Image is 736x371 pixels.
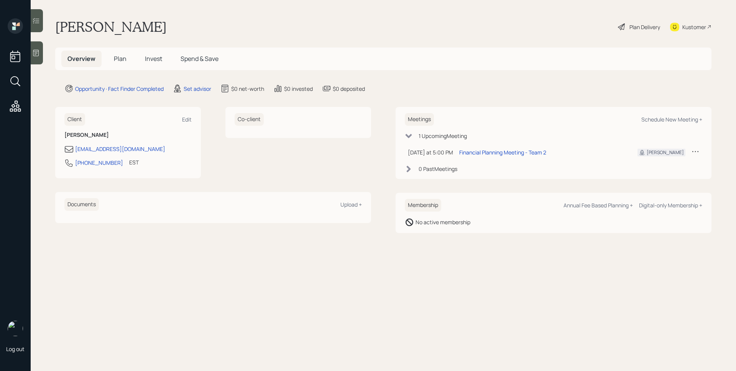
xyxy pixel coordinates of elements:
div: [DATE] at 5:00 PM [408,148,453,156]
h6: [PERSON_NAME] [64,132,192,138]
div: Edit [182,116,192,123]
h6: Meetings [405,113,434,126]
div: [PERSON_NAME] [647,149,684,156]
span: Spend & Save [181,54,219,63]
div: $0 invested [284,85,313,93]
div: Schedule New Meeting + [641,116,702,123]
div: [PHONE_NUMBER] [75,159,123,167]
div: Log out [6,345,25,353]
div: $0 net-worth [231,85,264,93]
img: james-distasi-headshot.png [8,321,23,336]
div: Kustomer [682,23,706,31]
div: Set advisor [184,85,211,93]
div: Digital-only Membership + [639,202,702,209]
span: Overview [67,54,95,63]
div: Financial Planning Meeting - Team 2 [459,148,546,156]
div: Upload + [340,201,362,208]
div: Opportunity · Fact Finder Completed [75,85,164,93]
div: Plan Delivery [629,23,660,31]
div: [EMAIL_ADDRESS][DOMAIN_NAME] [75,145,165,153]
span: Plan [114,54,127,63]
h6: Documents [64,198,99,211]
div: No active membership [416,218,470,226]
h6: Membership [405,199,441,212]
div: $0 deposited [333,85,365,93]
div: 1 Upcoming Meeting [419,132,467,140]
div: 0 Past Meeting s [419,165,457,173]
h6: Co-client [235,113,264,126]
span: Invest [145,54,162,63]
h6: Client [64,113,85,126]
h1: [PERSON_NAME] [55,18,167,35]
div: EST [129,158,139,166]
div: Annual Fee Based Planning + [563,202,633,209]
